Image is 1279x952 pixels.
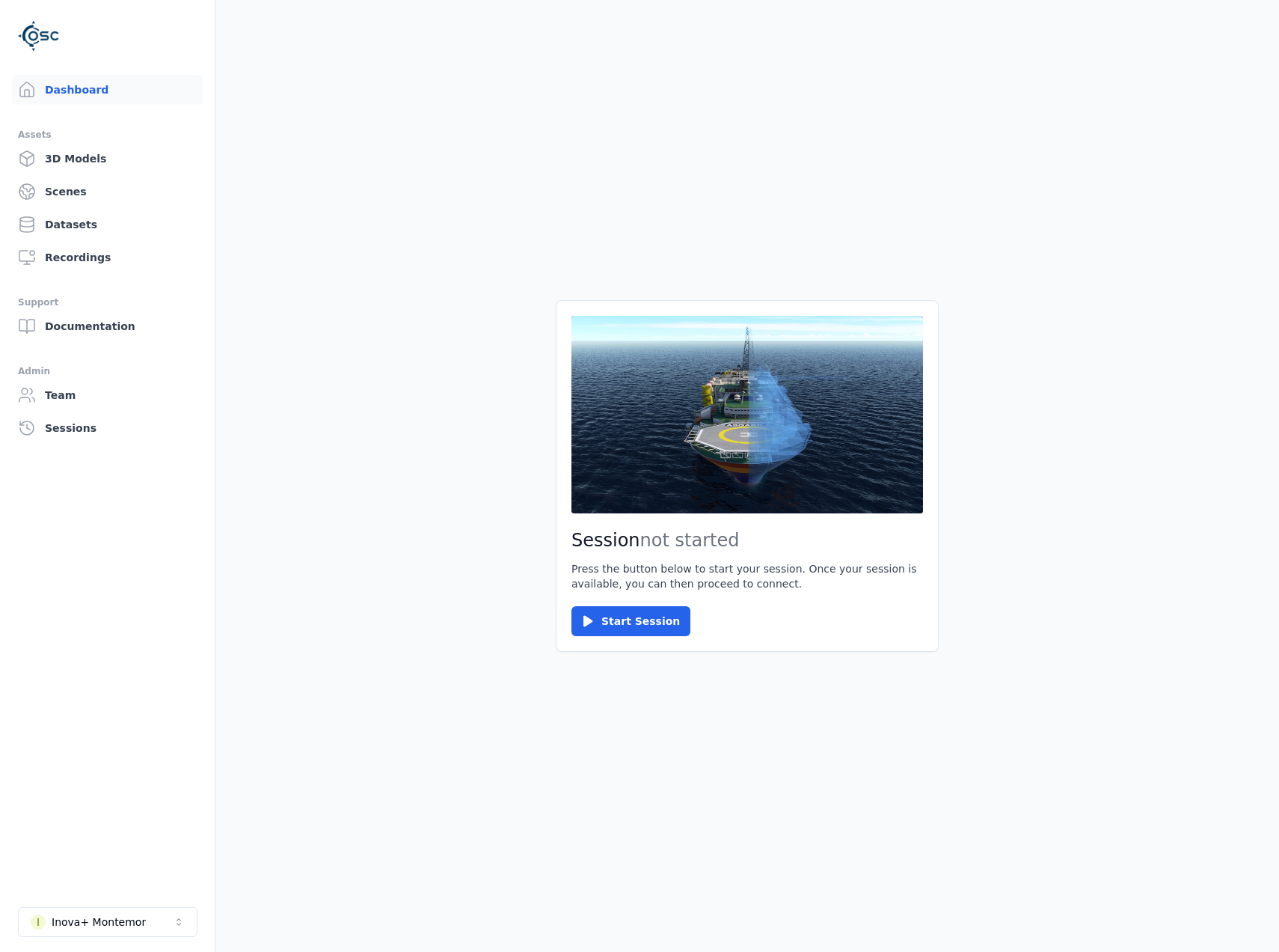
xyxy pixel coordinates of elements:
a: Dashboard [12,75,203,105]
h2: Session [571,528,923,552]
a: Documentation [12,311,203,341]
a: Team [12,380,203,410]
button: Select a workspace [18,907,197,937]
a: 3D Models [12,144,203,174]
a: Scenes [12,177,203,207]
button: Start Session [571,606,690,636]
p: Press the button below to start your session. Once your session is available, you can then procee... [571,561,923,591]
span: not started [640,530,740,551]
div: Assets [18,126,197,144]
img: Logo [18,15,60,57]
a: Datasets [12,210,203,239]
div: Inova+ Montemor [52,915,146,930]
a: Recordings [12,242,203,272]
div: I [31,915,46,930]
div: Support [18,293,197,311]
a: Sessions [12,413,203,443]
div: Admin [18,362,197,380]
